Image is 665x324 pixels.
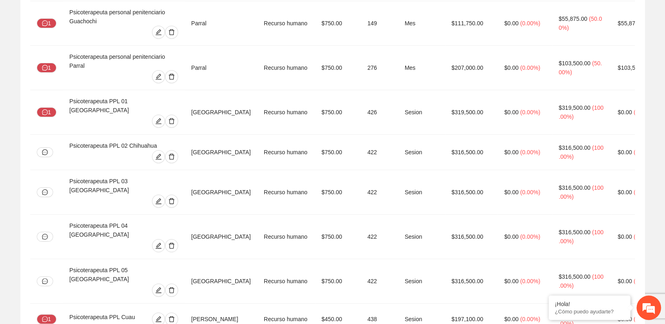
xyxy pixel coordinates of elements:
[42,189,48,195] span: message
[520,109,540,115] span: ( 0.00% )
[37,232,53,242] button: message
[558,104,590,111] span: $319,500.00
[398,135,445,170] td: Sesion
[558,60,590,67] span: $103,500.00
[315,90,361,135] td: $750.00
[445,170,498,215] td: $316,500.00
[504,316,518,322] span: $0.00
[504,149,518,155] span: $0.00
[42,278,48,284] span: message
[315,135,361,170] td: $750.00
[558,229,590,235] span: $316,500.00
[445,1,498,46] td: $111,750.00
[185,170,257,215] td: [GEOGRAPHIC_DATA]
[152,153,165,160] span: edit
[555,301,624,307] div: ¡Hola!
[185,1,257,46] td: Parral
[165,242,178,249] span: delete
[618,20,646,27] span: $55,875.00
[315,170,361,215] td: $750.00
[69,8,178,26] div: Psicoterapeuta personal penitenciario Guachochi
[361,215,398,259] td: 422
[520,278,540,284] span: ( 0.00% )
[618,64,649,71] span: $103,500.00
[152,239,165,252] button: edit
[69,141,178,150] div: Psicoterapeuta PPL 02 Chihuahua
[520,64,540,71] span: ( 0.00% )
[618,233,632,240] span: $0.00
[398,215,445,259] td: Sesion
[152,242,165,249] span: edit
[165,316,178,322] span: delete
[257,135,315,170] td: Recurso humano
[445,90,498,135] td: $319,500.00
[165,287,178,293] span: delete
[165,118,178,124] span: delete
[42,316,48,323] span: message
[134,4,154,24] div: Minimizar ventana de chat en vivo
[69,266,178,284] div: Psicoterapeuta PPL 05 [GEOGRAPHIC_DATA]
[634,233,654,240] span: ( 0.00% )
[165,70,178,83] button: delete
[165,73,178,80] span: delete
[185,90,257,135] td: [GEOGRAPHIC_DATA]
[165,26,178,39] button: delete
[257,170,315,215] td: Recurso humano
[47,109,113,191] span: Estamos en línea.
[37,276,53,286] button: message
[152,118,165,124] span: edit
[152,29,165,36] span: edit
[152,150,165,163] button: edit
[634,149,654,155] span: ( 0.00% )
[152,287,165,293] span: edit
[42,109,48,116] span: message
[165,150,178,163] button: delete
[398,170,445,215] td: Sesion
[445,215,498,259] td: $316,500.00
[42,20,48,27] span: message
[504,189,518,195] span: $0.00
[152,115,165,128] button: edit
[152,284,165,297] button: edit
[520,233,540,240] span: ( 0.00% )
[165,195,178,208] button: delete
[37,63,56,73] button: message1
[37,187,53,197] button: message
[558,273,590,280] span: $316,500.00
[185,215,257,259] td: [GEOGRAPHIC_DATA]
[185,135,257,170] td: [GEOGRAPHIC_DATA]
[520,20,540,27] span: ( 0.00% )
[165,115,178,128] button: delete
[634,189,654,195] span: ( 0.00% )
[69,221,178,239] div: Psicoterapeuta PPL 04 [GEOGRAPHIC_DATA]
[257,259,315,304] td: Recurso humano
[69,177,178,195] div: Psicoterapeuta PPL 03 [GEOGRAPHIC_DATA]
[520,189,540,195] span: ( 0.00% )
[558,16,587,22] span: $55,875.00
[152,316,165,322] span: edit
[361,90,398,135] td: 426
[634,278,654,284] span: ( 0.00% )
[42,234,48,240] span: message
[315,1,361,46] td: $750.00
[37,314,56,324] button: message1
[165,284,178,297] button: delete
[520,316,540,322] span: ( 0.00% )
[361,135,398,170] td: 422
[257,215,315,259] td: Recurso humano
[504,64,518,71] span: $0.00
[42,149,48,155] span: message
[445,135,498,170] td: $316,500.00
[520,149,540,155] span: ( 0.00% )
[315,215,361,259] td: $750.00
[165,239,178,252] button: delete
[361,170,398,215] td: 422
[152,198,165,204] span: edit
[361,259,398,304] td: 422
[555,308,624,315] p: ¿Cómo puedo ayudarte?
[37,107,56,117] button: message1
[152,73,165,80] span: edit
[185,259,257,304] td: [GEOGRAPHIC_DATA]
[185,46,257,90] td: Parral
[398,1,445,46] td: Mes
